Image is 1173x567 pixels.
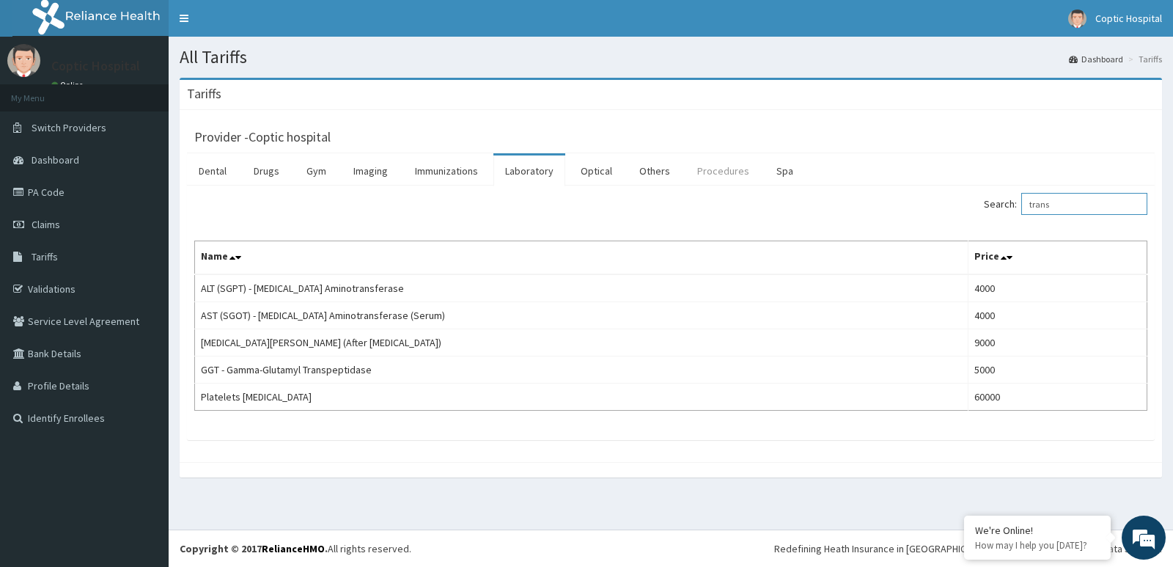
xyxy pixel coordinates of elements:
[1068,10,1086,28] img: User Image
[32,250,58,263] span: Tariffs
[27,73,59,110] img: d_794563401_company_1708531726252_794563401
[195,302,968,329] td: AST (SGOT) - [MEDICAL_DATA] Aminotransferase (Serum)
[295,156,338,186] a: Gym
[968,329,1147,356] td: 9000
[975,524,1100,537] div: We're Online!
[85,185,202,333] span: We're online!
[403,156,490,186] a: Immunizations
[628,156,682,186] a: Others
[342,156,400,186] a: Imaging
[7,44,40,77] img: User Image
[180,48,1162,67] h1: All Tariffs
[195,329,968,356] td: [MEDICAL_DATA][PERSON_NAME] (After [MEDICAL_DATA])
[240,7,276,43] div: Minimize live chat window
[1125,53,1162,65] li: Tariffs
[968,274,1147,302] td: 4000
[187,87,221,100] h3: Tariffs
[1095,12,1162,25] span: Coptic Hospital
[32,218,60,231] span: Claims
[984,193,1147,215] label: Search:
[32,121,106,134] span: Switch Providers
[194,131,331,144] h3: Provider - Coptic hospital
[1069,53,1123,65] a: Dashboard
[774,541,1162,556] div: Redefining Heath Insurance in [GEOGRAPHIC_DATA] using Telemedicine and Data Science!
[180,542,328,555] strong: Copyright © 2017 .
[187,156,238,186] a: Dental
[195,384,968,411] td: Platelets [MEDICAL_DATA]
[968,384,1147,411] td: 60000
[262,542,325,555] a: RelianceHMO
[51,80,87,90] a: Online
[968,356,1147,384] td: 5000
[1021,193,1147,215] input: Search:
[493,156,565,186] a: Laboratory
[975,539,1100,552] p: How may I help you today?
[242,156,291,186] a: Drugs
[968,241,1147,275] th: Price
[7,400,279,452] textarea: Type your message and hit 'Enter'
[968,302,1147,329] td: 4000
[195,241,968,275] th: Name
[195,356,968,384] td: GGT - Gamma-Glutamyl Transpeptidase
[169,530,1173,567] footer: All rights reserved.
[685,156,761,186] a: Procedures
[76,82,246,101] div: Chat with us now
[765,156,805,186] a: Spa
[569,156,624,186] a: Optical
[32,153,79,167] span: Dashboard
[51,59,140,73] p: Coptic Hospital
[195,274,968,302] td: ALT (SGPT) - [MEDICAL_DATA] Aminotransferase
